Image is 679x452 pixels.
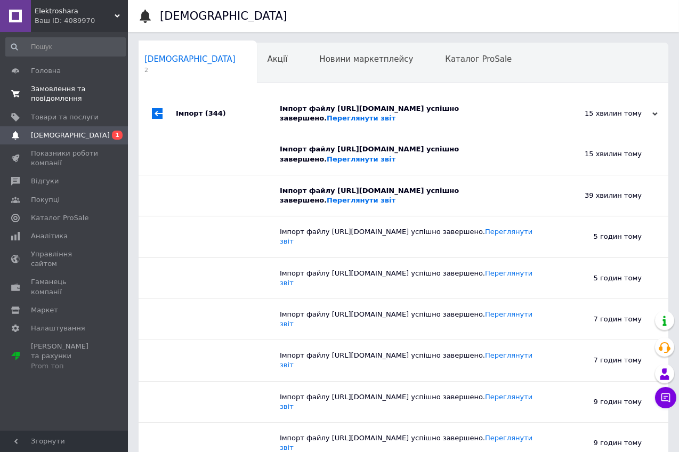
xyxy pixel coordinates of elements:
div: 7 годин тому [535,299,668,340]
div: Prom топ [31,361,99,371]
span: [DEMOGRAPHIC_DATA] [31,131,110,140]
a: Переглянути звіт [280,393,532,410]
div: 15 хвилин тому [551,109,658,118]
div: Імпорт файлу [URL][DOMAIN_NAME] успішно завершено. [280,351,535,370]
span: Elektroshara [35,6,115,16]
span: Каталог ProSale [31,213,88,223]
span: Налаштування [31,324,85,333]
span: 1 [112,131,123,140]
span: Відгуки [31,176,59,186]
span: Показники роботи компанії [31,149,99,168]
a: Переглянути звіт [327,155,395,163]
div: Імпорт [176,93,280,134]
span: Каталог ProSale [445,54,512,64]
span: Управління сайтом [31,249,99,269]
div: Імпорт файлу [URL][DOMAIN_NAME] успішно завершено. [280,392,535,411]
div: 5 годин тому [535,216,668,257]
div: 5 годин тому [535,258,668,298]
div: 9 годин тому [535,382,668,422]
span: Гаманець компанії [31,277,99,296]
span: Покупці [31,195,60,205]
a: Переглянути звіт [280,269,532,287]
div: 15 хвилин тому [535,134,668,174]
div: 39 хвилин тому [535,175,668,216]
div: Імпорт файлу [URL][DOMAIN_NAME] успішно завершено. [280,144,535,164]
div: Імпорт файлу [URL][DOMAIN_NAME] успішно завершено. [280,310,535,329]
span: [DEMOGRAPHIC_DATA] [144,54,236,64]
div: Імпорт файлу [URL][DOMAIN_NAME] успішно завершено. [280,186,535,205]
span: 2 [144,66,236,74]
span: [PERSON_NAME] та рахунки [31,342,99,371]
span: Товари та послуги [31,112,99,122]
div: Імпорт файлу [URL][DOMAIN_NAME] успішно завершено. [280,269,535,288]
div: Імпорт файлу [URL][DOMAIN_NAME] успішно завершено. [280,227,535,246]
h1: [DEMOGRAPHIC_DATA] [160,10,287,22]
span: Головна [31,66,61,76]
span: Маркет [31,305,58,315]
div: Імпорт файлу [URL][DOMAIN_NAME] успішно завершено. [280,104,551,123]
span: Аналітика [31,231,68,241]
span: Новини маркетплейсу [319,54,413,64]
button: Чат з покупцем [655,387,676,408]
span: Замовлення та повідомлення [31,84,99,103]
a: Переглянути звіт [327,114,395,122]
input: Пошук [5,37,126,57]
span: Акції [268,54,288,64]
div: 7 годин тому [535,340,668,381]
div: Ваш ID: 4089970 [35,16,128,26]
span: (344) [205,109,226,117]
a: Переглянути звіт [327,196,395,204]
